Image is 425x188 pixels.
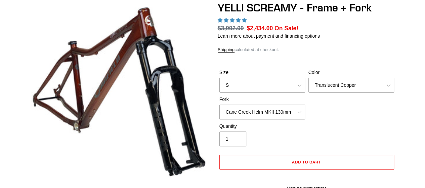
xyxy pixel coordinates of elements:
[31,3,206,178] img: YELLI SCREAMY - Frame + Fork
[274,24,298,33] span: On Sale!
[218,25,244,32] s: $3,002.00
[218,1,396,14] h1: YELLI SCREAMY - Frame + Fork
[219,96,305,103] label: Fork
[219,69,305,76] label: Size
[219,123,305,130] label: Quantity
[219,155,394,170] button: Add to cart
[218,46,396,53] div: calculated at checkout.
[218,33,320,39] a: Learn more about payment and financing options
[218,17,248,23] span: 5.00 stars
[218,47,235,53] a: Shipping
[247,25,273,32] span: $2,434.00
[308,69,394,76] label: Color
[292,159,321,164] span: Add to cart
